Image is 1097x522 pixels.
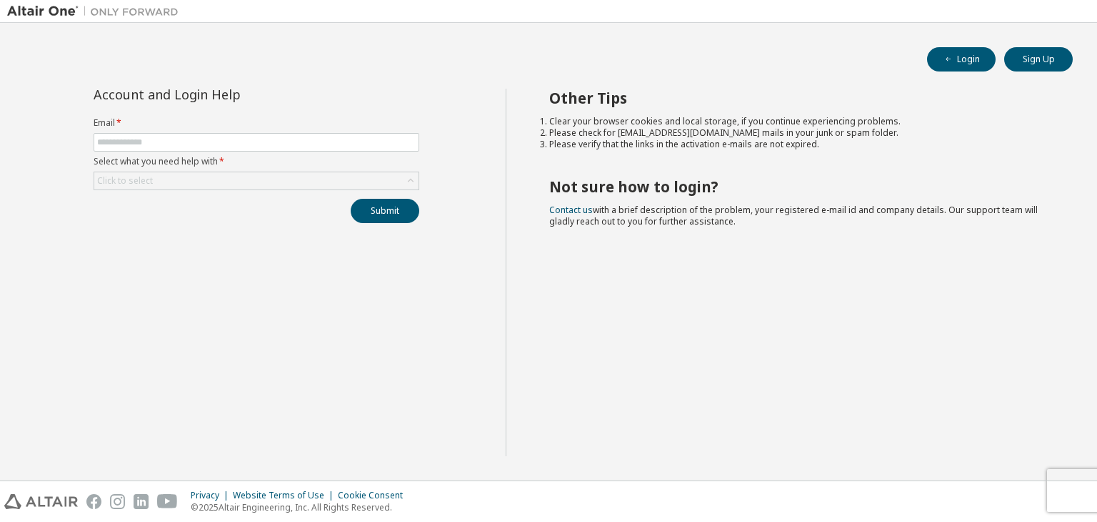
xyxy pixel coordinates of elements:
img: altair_logo.svg [4,494,78,509]
li: Clear your browser cookies and local storage, if you continue experiencing problems. [549,116,1048,127]
label: Select what you need help with [94,156,419,167]
h2: Not sure how to login? [549,177,1048,196]
button: Sign Up [1004,47,1073,72]
label: Email [94,117,419,129]
a: Contact us [549,204,593,216]
img: youtube.svg [157,494,178,509]
h2: Other Tips [549,89,1048,107]
img: linkedin.svg [134,494,149,509]
span: with a brief description of the problem, your registered e-mail id and company details. Our suppo... [549,204,1038,227]
img: Altair One [7,4,186,19]
button: Login [927,47,996,72]
p: © 2025 Altair Engineering, Inc. All Rights Reserved. [191,501,411,513]
img: facebook.svg [86,494,101,509]
div: Privacy [191,490,233,501]
div: Account and Login Help [94,89,354,100]
div: Website Terms of Use [233,490,338,501]
button: Submit [351,199,419,223]
div: Click to select [97,175,153,187]
li: Please verify that the links in the activation e-mails are not expired. [549,139,1048,150]
div: Cookie Consent [338,490,411,501]
li: Please check for [EMAIL_ADDRESS][DOMAIN_NAME] mails in your junk or spam folder. [549,127,1048,139]
img: instagram.svg [110,494,125,509]
div: Click to select [94,172,419,189]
